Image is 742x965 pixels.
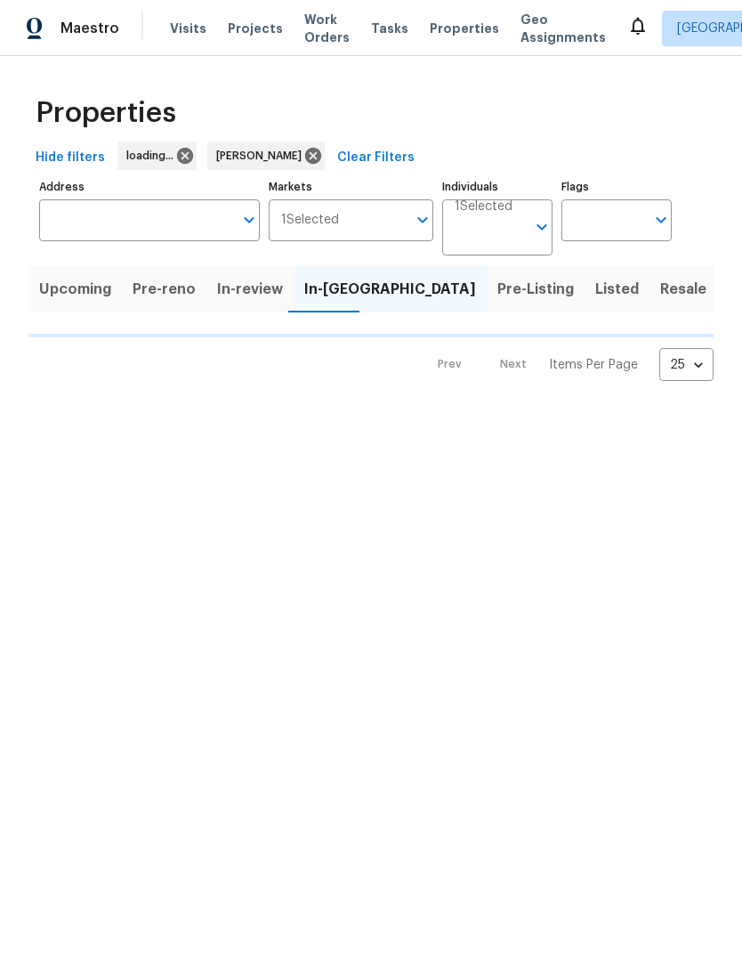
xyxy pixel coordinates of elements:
button: Clear Filters [330,142,422,174]
span: Listed [595,277,639,302]
nav: Pagination Navigation [421,348,714,381]
button: Open [649,207,673,232]
span: Clear Filters [337,147,415,169]
span: Geo Assignments [520,11,606,46]
div: 25 [659,342,714,388]
div: [PERSON_NAME] [207,142,325,170]
span: 1 Selected [281,213,339,228]
button: Open [529,215,554,239]
label: Individuals [442,182,552,192]
button: Open [237,207,262,232]
span: Resale [660,277,706,302]
p: Items Per Page [549,356,638,374]
span: [PERSON_NAME] [216,147,309,165]
button: Open [410,207,435,232]
span: Maestro [60,20,119,37]
span: In-[GEOGRAPHIC_DATA] [304,277,476,302]
div: loading... [117,142,197,170]
span: Pre-Listing [497,277,574,302]
span: Properties [430,20,499,37]
span: Properties [36,104,176,122]
span: Upcoming [39,277,111,302]
span: loading... [126,147,181,165]
span: Work Orders [304,11,350,46]
button: Hide filters [28,142,112,174]
label: Markets [269,182,434,192]
span: Pre-reno [133,277,196,302]
span: Hide filters [36,147,105,169]
span: Tasks [371,22,408,35]
span: Projects [228,20,283,37]
span: 1 Selected [455,199,512,215]
label: Address [39,182,260,192]
span: In-review [217,277,283,302]
label: Flags [561,182,672,192]
span: Visits [170,20,206,37]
